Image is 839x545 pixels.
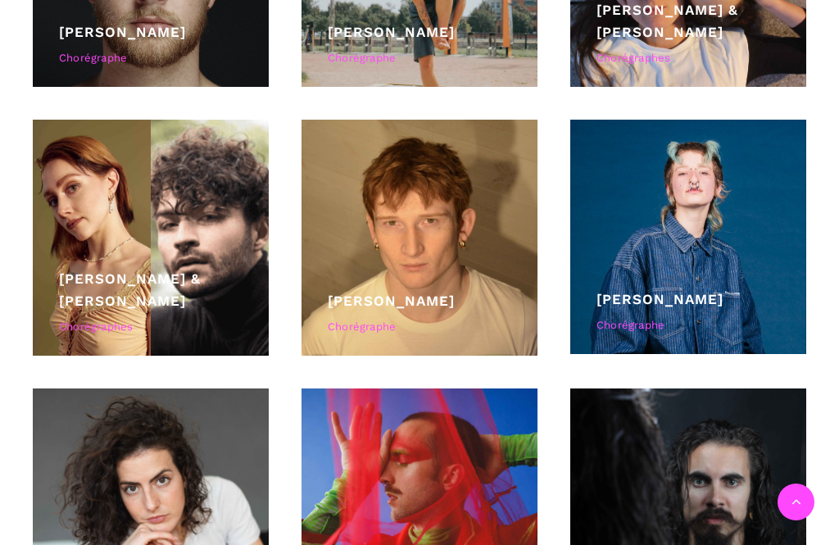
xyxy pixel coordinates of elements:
div: Chorégraphes [59,319,243,336]
a: [PERSON_NAME] & [PERSON_NAME] [596,2,738,40]
div: Chorégraphe [328,319,511,336]
a: [PERSON_NAME] [328,24,455,40]
a: [PERSON_NAME] [59,24,186,40]
a: [PERSON_NAME] [328,293,455,309]
a: [PERSON_NAME] & [PERSON_NAME] [59,270,201,309]
a: [PERSON_NAME] [596,291,723,307]
div: Chorégraphe [596,317,780,334]
div: Chorégraphe [328,50,511,67]
div: Chorégraphes [596,50,780,67]
div: Chorégraphe [59,50,243,67]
